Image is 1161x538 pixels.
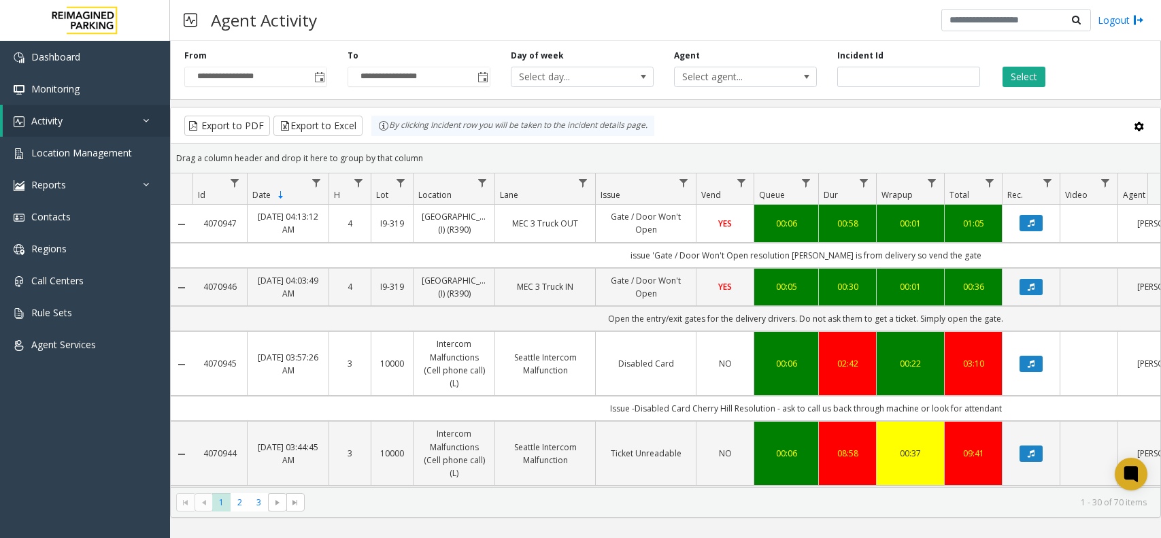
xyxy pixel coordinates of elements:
span: Select day... [511,67,624,86]
span: Wrapup [881,189,913,201]
button: Export to PDF [184,116,270,136]
a: 00:58 [827,217,868,230]
label: Agent [674,50,700,62]
a: 08:58 [827,447,868,460]
a: 10000 [380,357,405,370]
a: Lot Filter Menu [392,173,410,192]
a: 4070945 [201,357,239,370]
a: Collapse Details [171,449,192,460]
span: Lot [376,189,388,201]
a: 00:06 [762,357,810,370]
span: Select agent... [675,67,788,86]
a: [DATE] 03:44:45 AM [256,441,320,467]
a: Video Filter Menu [1096,173,1115,192]
a: Vend Filter Menu [733,173,751,192]
a: Gate / Door Won't Open [604,210,688,236]
a: 00:36 [953,280,994,293]
img: 'icon' [14,212,24,223]
label: To [348,50,358,62]
label: Incident Id [837,50,884,62]
a: 4070944 [201,447,239,460]
img: 'icon' [14,84,24,95]
span: Dashboard [31,50,80,63]
a: [GEOGRAPHIC_DATA] (I) (R390) [422,210,486,236]
a: Intercom Malfunctions (Cell phone call) (L) [422,337,486,390]
a: Ticket Unreadable [604,447,688,460]
span: Page 2 [231,493,249,511]
a: H Filter Menu [350,173,368,192]
span: Go to the next page [272,497,283,508]
img: 'icon' [14,180,24,191]
a: Date Filter Menu [307,173,326,192]
span: Go to the last page [286,493,305,512]
span: Page 3 [250,493,268,511]
div: 00:01 [885,217,936,230]
span: Regions [31,242,67,255]
a: 3 [337,447,363,460]
a: I9-319 [380,217,405,230]
span: Issue [601,189,620,201]
a: Gate / Door Won't Open [604,274,688,300]
img: 'icon' [14,148,24,159]
span: NO [719,358,732,369]
a: 00:06 [762,447,810,460]
a: 03:10 [953,357,994,370]
img: 'icon' [14,308,24,319]
label: From [184,50,207,62]
a: 00:01 [885,280,936,293]
span: YES [718,281,732,292]
span: Rec. [1007,189,1023,201]
a: Rec. Filter Menu [1039,173,1057,192]
img: 'icon' [14,340,24,351]
img: 'icon' [14,116,24,127]
a: Collapse Details [171,282,192,293]
span: Toggle popup [312,67,326,86]
span: Reports [31,178,66,191]
a: 4 [337,280,363,293]
a: 4070946 [201,280,239,293]
a: Collapse Details [171,359,192,370]
a: Lane Filter Menu [574,173,592,192]
span: Go to the next page [268,493,286,512]
a: NO [705,357,745,370]
a: MEC 3 Truck IN [503,280,587,293]
div: 09:41 [953,447,994,460]
span: Call Centers [31,274,84,287]
a: 02:42 [827,357,868,370]
span: Contacts [31,210,71,223]
a: Id Filter Menu [226,173,244,192]
a: 4070947 [201,217,239,230]
a: 01:05 [953,217,994,230]
div: Drag a column header and drop it here to group by that column [171,146,1160,170]
span: Agent Services [31,338,96,351]
a: Activity [3,105,170,137]
a: 00:22 [885,357,936,370]
span: Go to the last page [290,497,301,508]
div: By clicking Incident row you will be taken to the incident details page. [371,116,654,136]
span: Location Management [31,146,132,159]
a: Queue Filter Menu [797,173,815,192]
a: 4 [337,217,363,230]
span: Date [252,189,271,201]
span: Rule Sets [31,306,72,319]
span: Agent [1123,189,1145,201]
span: Total [949,189,969,201]
a: 10000 [380,447,405,460]
span: Location [418,189,452,201]
span: Sortable [275,190,286,201]
a: YES [705,280,745,293]
span: Id [198,189,205,201]
a: 00:06 [762,217,810,230]
span: H [334,189,340,201]
kendo-pager-info: 1 - 30 of 70 items [313,497,1147,508]
a: Seattle Intercom Malfunction [503,441,587,467]
div: 00:37 [885,447,936,460]
span: Queue [759,189,785,201]
a: I9-319 [380,280,405,293]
